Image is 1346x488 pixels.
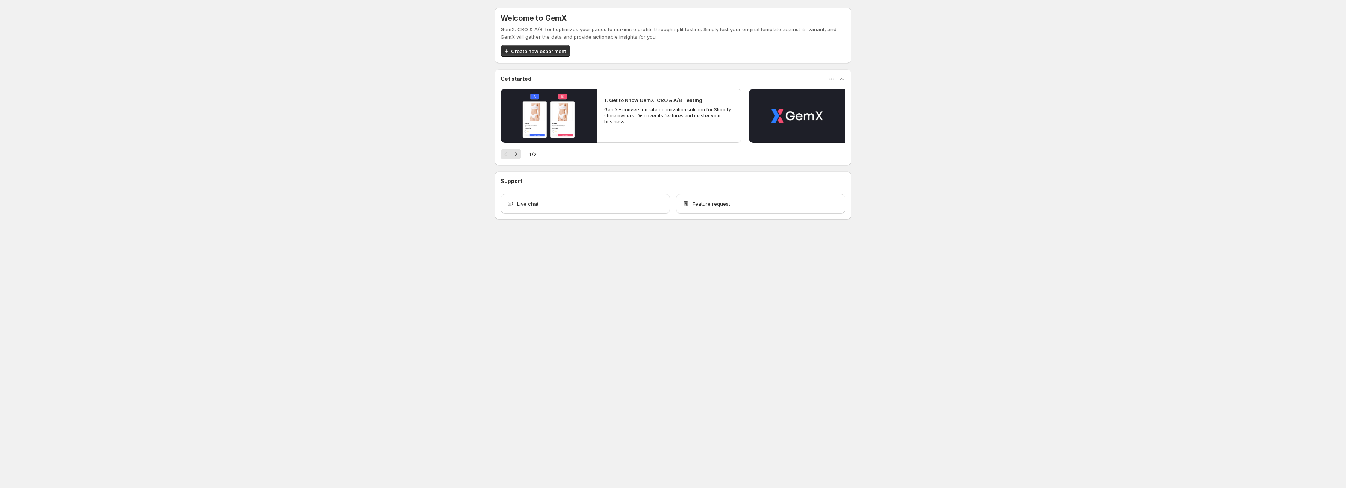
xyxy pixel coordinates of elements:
[604,96,702,104] h2: 1. Get to Know GemX: CRO & A/B Testing
[501,149,521,159] nav: Pagination
[511,47,566,55] span: Create new experiment
[693,200,730,208] span: Feature request
[604,107,733,125] p: GemX - conversion rate optimization solution for Shopify store owners. Discover its features and ...
[501,45,570,57] button: Create new experiment
[501,177,522,185] h3: Support
[501,75,531,83] h3: Get started
[501,14,567,23] h5: Welcome to GemX
[529,150,537,158] span: 1 / 2
[517,200,538,208] span: Live chat
[501,26,845,41] p: GemX: CRO & A/B Test optimizes your pages to maximize profits through split testing. Simply test ...
[501,89,597,143] button: Play video
[511,149,521,159] button: Next
[749,89,845,143] button: Play video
